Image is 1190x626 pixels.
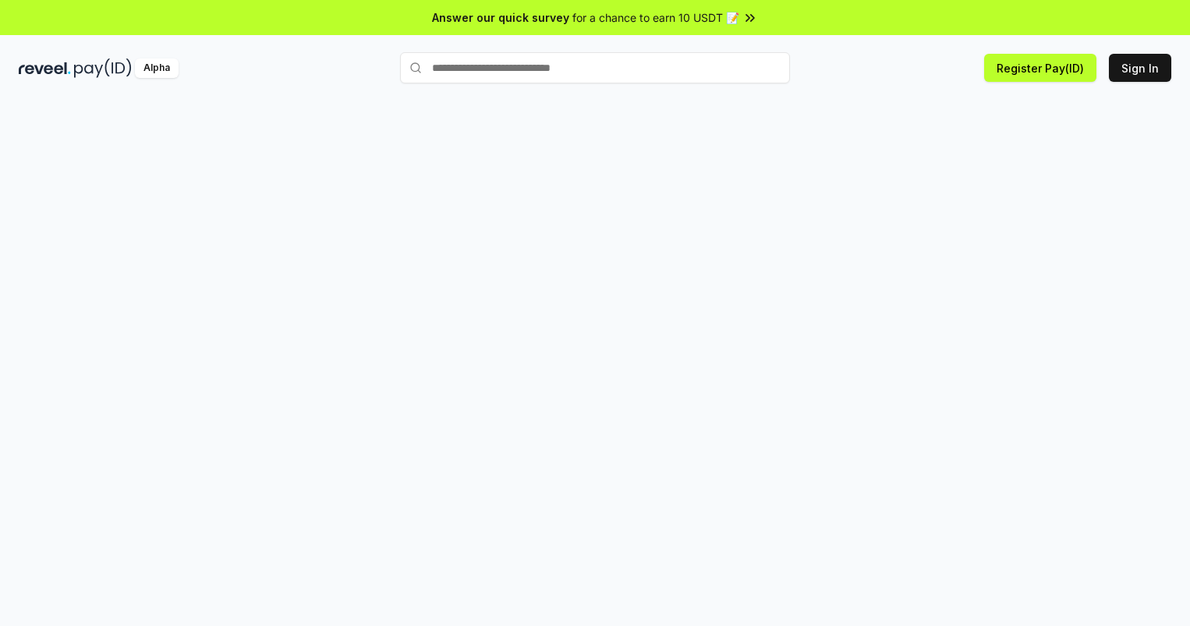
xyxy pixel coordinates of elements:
[984,54,1096,82] button: Register Pay(ID)
[74,58,132,78] img: pay_id
[1109,54,1171,82] button: Sign In
[432,9,569,26] span: Answer our quick survey
[135,58,179,78] div: Alpha
[19,58,71,78] img: reveel_dark
[572,9,739,26] span: for a chance to earn 10 USDT 📝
